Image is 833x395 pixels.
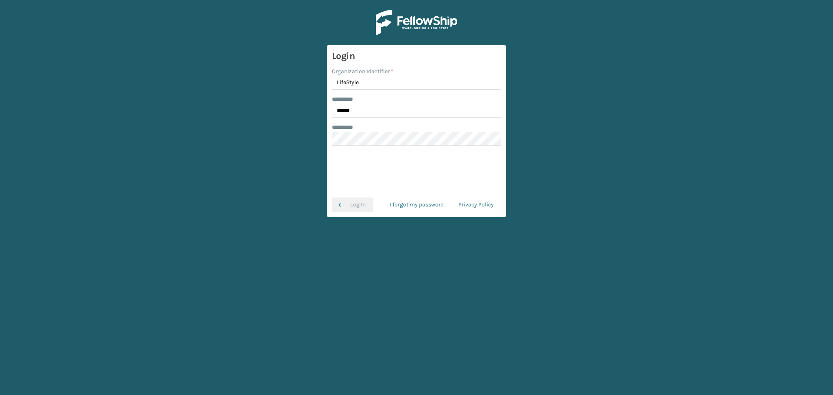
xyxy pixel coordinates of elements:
iframe: reCAPTCHA [355,156,478,188]
a: Privacy Policy [451,197,501,212]
button: Log In [332,197,373,212]
img: Logo [376,10,457,35]
h3: Login [332,50,501,62]
a: I forgot my password [382,197,451,212]
label: Organization Identifier [332,67,393,76]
